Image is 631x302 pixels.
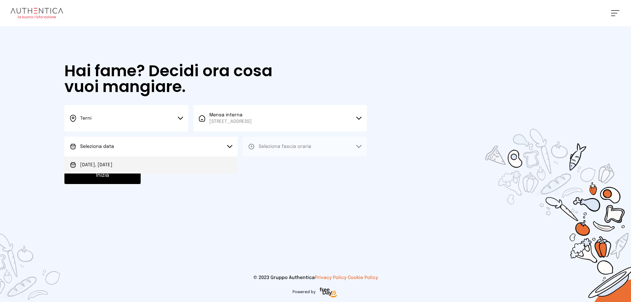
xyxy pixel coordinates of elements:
button: Seleziona data [64,137,238,156]
p: © 2023 Gruppo Authentica [11,274,620,281]
span: Seleziona fascia oraria [259,144,311,149]
span: Seleziona data [80,144,114,149]
button: Inizia [64,167,141,184]
span: Powered by [292,290,315,295]
span: [DATE], [DATE] [80,162,112,168]
img: logo-freeday.3e08031.png [318,286,339,299]
a: Cookie Policy [348,275,378,280]
button: Seleziona fascia oraria [243,137,367,156]
a: Privacy Policy [315,275,346,280]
